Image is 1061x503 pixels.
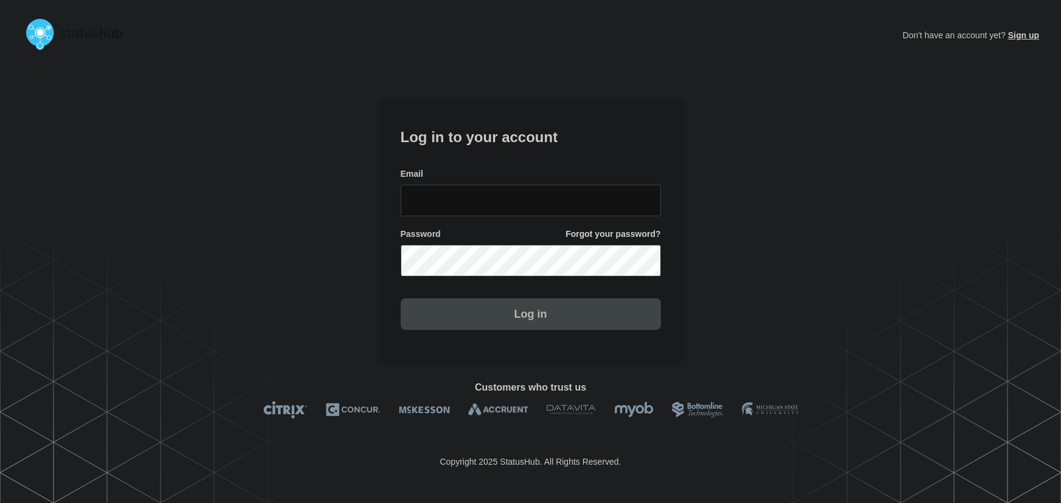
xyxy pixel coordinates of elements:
p: Copyright 2025 StatusHub. All Rights Reserved. [440,457,621,467]
img: myob logo [614,401,654,419]
input: email input [401,185,661,216]
img: DataVita logo [547,401,596,419]
img: Concur logo [326,401,381,419]
img: Accruent logo [468,401,528,419]
span: Password [401,228,441,240]
img: StatusHub logo [22,15,137,53]
span: Email [401,168,423,180]
img: Citrix logo [263,401,308,419]
p: Don't have an account yet? [902,21,1039,50]
img: Bottomline logo [672,401,724,419]
img: MSU logo [742,401,798,419]
a: Sign up [1006,30,1039,40]
a: Forgot your password? [565,228,660,240]
h1: Log in to your account [401,125,661,147]
img: McKesson logo [399,401,450,419]
h2: Customers who trust us [22,382,1039,393]
input: password input [401,245,661,276]
button: Log in [401,298,661,330]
